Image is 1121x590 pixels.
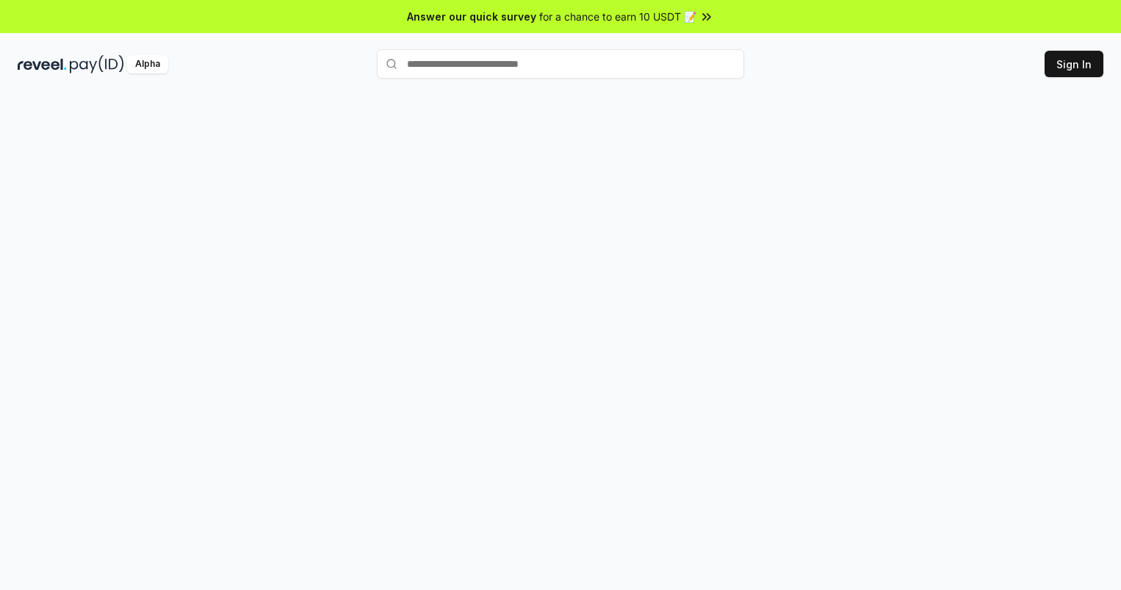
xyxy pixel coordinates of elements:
button: Sign In [1045,51,1103,77]
span: Answer our quick survey [407,9,536,24]
span: for a chance to earn 10 USDT 📝 [539,9,696,24]
div: Alpha [127,55,168,73]
img: reveel_dark [18,55,67,73]
img: pay_id [70,55,124,73]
